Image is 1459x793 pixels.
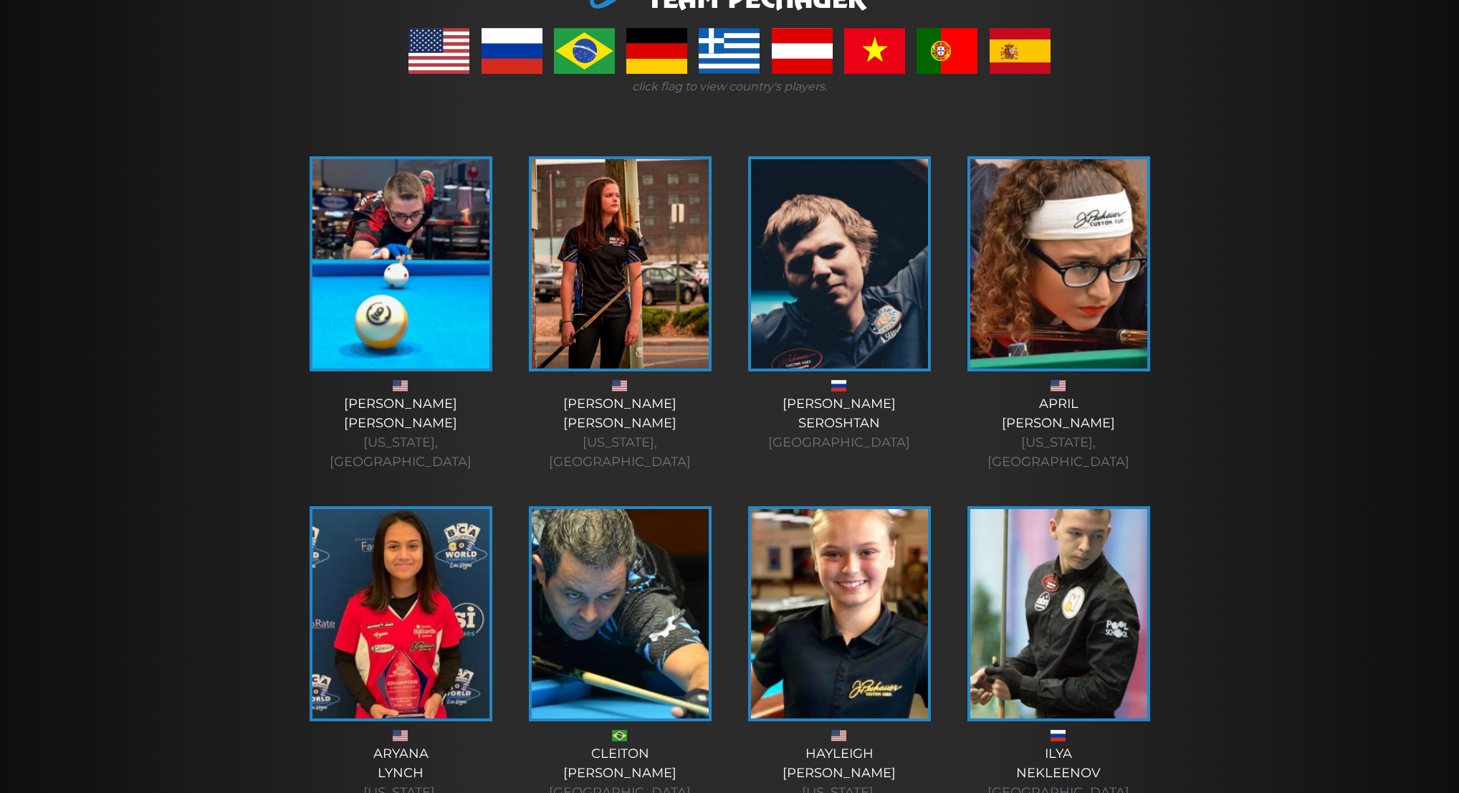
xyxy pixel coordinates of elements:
[744,433,934,452] div: [GEOGRAPHIC_DATA]
[963,433,1154,472] div: [US_STATE], [GEOGRAPHIC_DATA]
[751,509,928,718] img: hayleigh-1-225x320.jpg
[744,156,934,452] a: [PERSON_NAME]Seroshtan [GEOGRAPHIC_DATA]
[744,394,934,452] div: [PERSON_NAME] Seroshtan
[751,159,928,369] img: andrei-1-225x320.jpg
[525,156,715,472] a: [PERSON_NAME][PERSON_NAME] [US_STATE], [GEOGRAPHIC_DATA]
[532,159,709,369] img: amanda-c-1-e1555337534391.jpg
[305,433,496,472] div: [US_STATE], [GEOGRAPHIC_DATA]
[312,159,489,369] img: alex-bryant-225x320.jpg
[963,156,1154,472] a: April[PERSON_NAME] [US_STATE], [GEOGRAPHIC_DATA]
[532,509,709,718] img: pref-cleighton-225x320.jpg
[525,394,715,472] div: [PERSON_NAME] [PERSON_NAME]
[632,80,827,93] i: click flag to view country's players.
[970,159,1147,369] img: April-225x320.jpg
[525,433,715,472] div: [US_STATE], [GEOGRAPHIC_DATA]
[970,509,1147,718] img: Ilya-Nekleenov-225x320.jpg
[312,509,489,718] img: aryana-bca-win-2-1-e1564582366468-225x320.jpg
[305,156,496,472] a: [PERSON_NAME][PERSON_NAME] [US_STATE], [GEOGRAPHIC_DATA]
[963,394,1154,472] div: April [PERSON_NAME]
[305,394,496,472] div: [PERSON_NAME] [PERSON_NAME]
